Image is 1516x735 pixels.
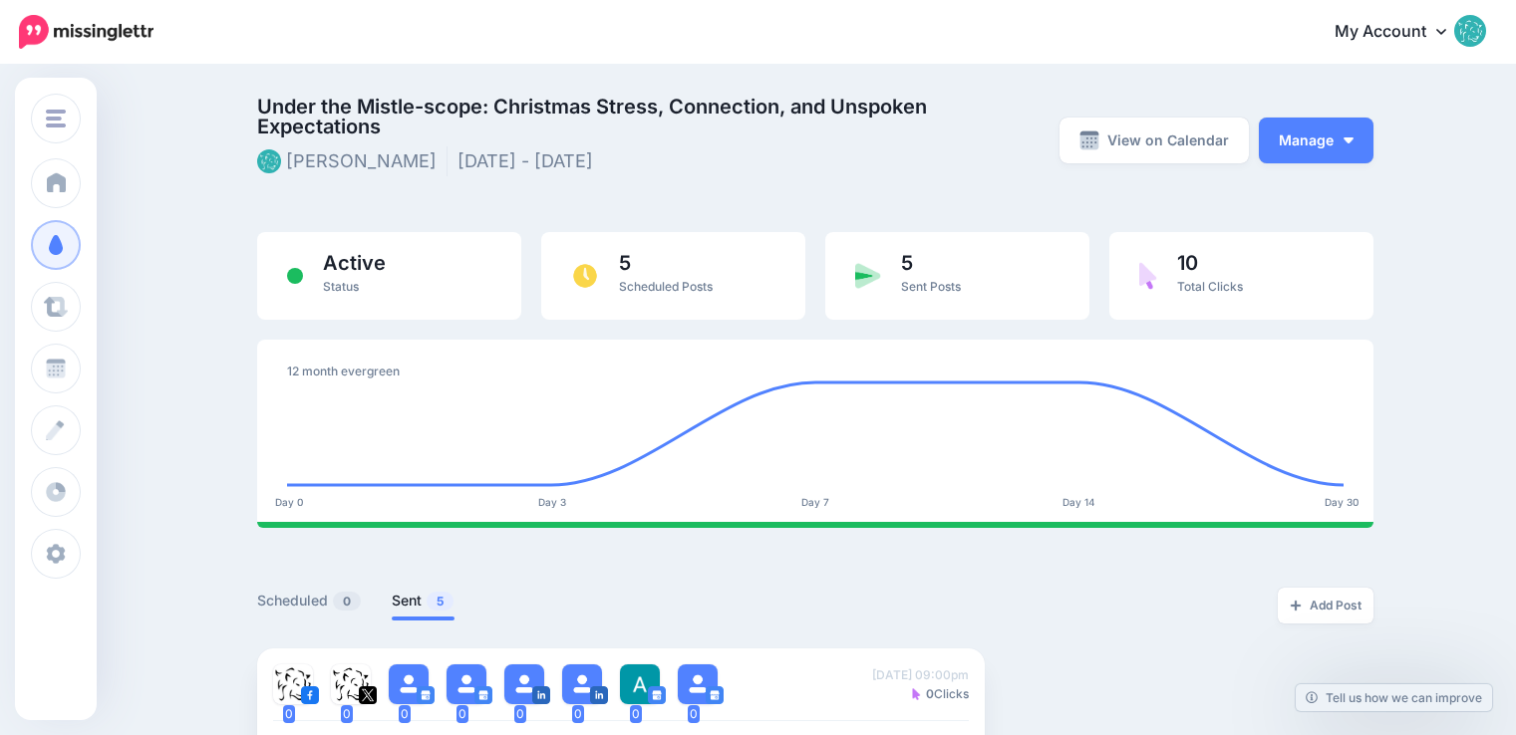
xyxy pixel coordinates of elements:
img: arrow-down-white.png [1344,137,1354,143]
img: ACg8ocL03RYnfQma4rcVAMvuWZ3lMnjx5lQGGSDID2MHQq5ns96-c-76549.png [620,664,660,704]
span: 0 [283,705,295,723]
a: Scheduled0 [257,589,362,612]
img: user_default_image.png [504,664,544,704]
img: google_business-square.png [648,686,666,704]
a: Tell us how we can improve [1296,684,1492,711]
span: 5 [427,592,454,611]
a: Sent5 [392,589,455,612]
span: Sent Posts [901,279,961,294]
span: 0 [456,705,468,723]
div: Day 7 [785,496,845,508]
span: 0 [572,705,584,723]
span: 0 [630,705,642,723]
img: twitter-square.png [359,686,377,704]
div: 12 month evergreen [287,360,1344,383]
span: Under the Mistle-scope: Christmas Stress, Connection, and Unspoken Expectations [257,97,992,136]
span: 0 [514,705,526,723]
button: Manage [1259,118,1373,163]
img: user_default_image.png [562,664,602,704]
a: My Account [1315,8,1486,57]
img: calendar-grey-darker.png [1079,130,1099,150]
span: 0 [333,592,361,611]
img: google_business-square.png [417,686,435,704]
span: [DATE] 09:00pm [872,665,969,684]
img: pointer-purple.png [1139,262,1157,290]
img: menu.png [46,110,66,127]
a: View on Calendar [1060,118,1249,163]
li: [PERSON_NAME] [257,146,448,176]
span: 5 [901,253,961,273]
img: 304940412_514149677377938_2776595006190808614_n-bsa142344.png [273,664,313,704]
span: Active [323,253,386,273]
img: user_default_image.png [389,664,429,704]
div: Day 30 [1312,496,1371,508]
span: Status [323,279,359,294]
div: Day 3 [522,496,582,508]
span: 0 [688,705,700,723]
img: user_default_image.png [678,664,718,704]
img: facebook-square.png [301,686,319,704]
span: Scheduled Posts [619,279,713,294]
img: LcPWlgqw-63455.jpg [331,664,371,704]
span: 0 [399,705,411,723]
span: 0 [341,705,353,723]
b: 0 [926,686,934,701]
span: 10 [1177,253,1243,273]
img: user_default_image.png [447,664,486,704]
span: Clicks [912,684,969,703]
a: Add Post [1278,588,1373,623]
img: paper-plane-green.png [855,263,881,289]
img: linkedin-square.png [590,686,608,704]
img: google_business-square.png [474,686,492,704]
img: Missinglettr [19,15,153,49]
li: [DATE] - [DATE] [457,146,603,176]
span: Total Clicks [1177,279,1243,294]
img: plus-grey-dark.png [1290,600,1302,612]
img: pointer-purple-solid.png [912,688,921,700]
img: clock.png [571,262,599,290]
img: linkedin-square.png [532,686,550,704]
div: Day 14 [1049,496,1108,508]
span: 5 [619,253,713,273]
div: Day 0 [259,496,319,508]
img: google_business-square.png [706,686,724,704]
